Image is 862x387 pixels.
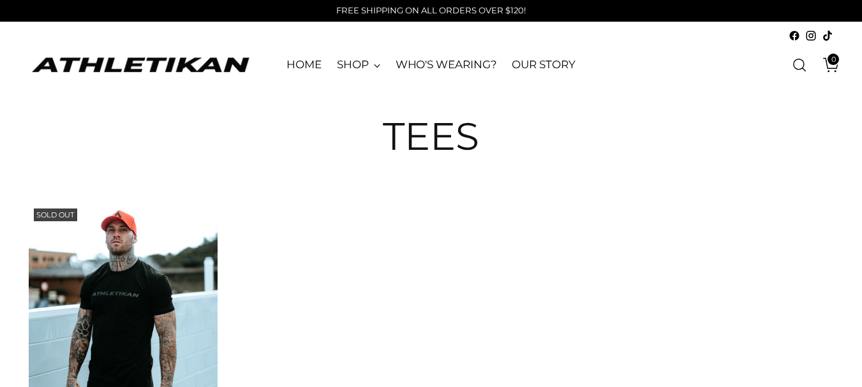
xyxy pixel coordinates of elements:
[828,54,839,65] span: 0
[383,115,479,157] h1: Tees
[512,51,575,79] a: OUR STORY
[787,52,812,78] a: Open search modal
[286,51,322,79] a: HOME
[396,51,497,79] a: WHO'S WEARING?
[337,51,380,79] a: SHOP
[29,55,252,75] a: ATHLETIKAN
[814,52,839,78] a: Open cart modal
[336,4,526,17] p: FREE SHIPPING ON ALL ORDERS OVER $120!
